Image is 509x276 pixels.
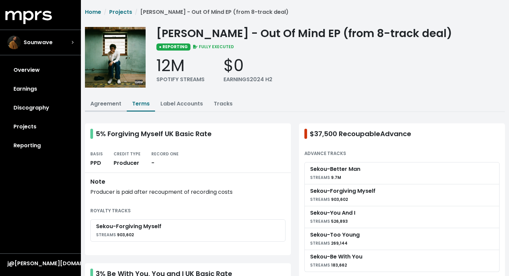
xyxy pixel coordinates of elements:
[160,100,203,108] a: Label Accounts
[85,8,289,22] nav: breadcrumb
[156,43,190,50] span: ● REPORTING
[310,196,330,202] span: STREAMS
[5,98,76,117] a: Discography
[310,231,360,239] div: Sekou - Too Young
[85,8,101,16] a: Home
[310,175,341,180] small: 9.7M
[7,259,73,268] div: j@[PERSON_NAME][DOMAIN_NAME]
[132,8,289,16] li: [PERSON_NAME] - Out Of Mind EP (from 8-track deal)
[151,151,179,157] small: RECORD ONE
[223,75,272,84] div: EARNINGS 2024 H2
[90,208,131,214] small: ROYALTY TRACKS
[192,44,234,50] span: FULLY EXECUTED
[114,151,141,157] small: CREDIT TYPE
[310,240,330,246] span: STREAMS
[5,13,52,21] a: mprs logo
[90,178,286,185] div: Note
[214,100,233,108] a: Tracks
[96,232,134,238] small: 903,602
[90,151,103,157] small: BASIS
[90,100,121,108] a: Agreement
[310,175,330,180] span: STREAMS
[114,159,141,167] div: Producer
[304,150,346,157] small: ADVANCE TRACKS
[5,136,76,155] a: Reporting
[90,188,286,196] div: Producer is paid after recoupment of recording costs
[151,159,179,167] div: -
[7,36,21,49] img: The selected account / producer
[156,75,205,84] div: SPOTIFY STREAMS
[24,38,53,47] span: Sounwave
[96,129,212,139] div: 5%
[310,218,348,224] small: 526,893
[132,100,150,108] a: Terms
[310,165,360,173] div: Sekou - Better Man
[310,129,411,139] span: $37,500 Recoupable Advance
[310,187,376,195] div: Sekou - Forgiving Myself
[310,240,348,246] small: 269,144
[5,80,76,98] a: Earnings
[109,8,132,16] a: Projects
[5,61,76,80] a: Overview
[310,196,348,202] small: 903,602
[85,27,146,88] img: Album cover for this project
[156,56,205,75] div: 12M
[223,56,272,75] div: $0
[156,27,505,40] div: [PERSON_NAME] - Out Of Mind EP (from 8-track deal)
[96,232,116,238] span: STREAMS
[310,209,355,217] div: Sekou - You And I
[310,262,347,268] small: 183,662
[310,218,330,224] span: STREAMS
[96,222,161,231] div: Sekou - Forgiving Myself
[90,159,103,167] div: PPD
[310,262,330,268] span: STREAMS
[310,253,362,261] div: Sekou - Be With You
[108,129,212,139] span: Forgiving Myself UK Basic Rate
[5,117,76,136] a: Projects
[5,259,76,268] button: j@[PERSON_NAME][DOMAIN_NAME]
